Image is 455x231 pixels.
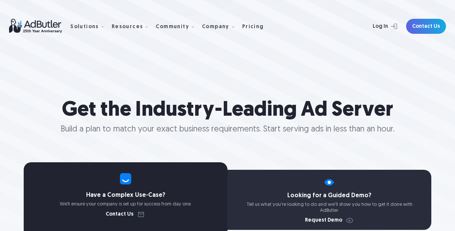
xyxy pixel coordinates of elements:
[228,202,431,213] p: Tell us what you're looking to do and we'll show you how to get it done with AdButler.
[353,19,402,34] a: Log In
[112,15,155,38] div: Resources
[242,23,270,30] a: Pricing
[24,192,228,198] h4: Have a Complex Use-Case?
[202,24,229,30] div: Company
[24,201,228,207] p: We’ll ensure your company is set up for success from day one.
[70,24,99,30] div: Solutions
[242,24,264,30] div: Pricing
[106,212,146,217] a: Contact Us
[305,218,354,223] a: Request Demo
[112,24,143,30] div: Resources
[156,15,200,38] div: Community
[228,193,431,199] h4: Looking for a Guided Demo?
[70,15,110,38] div: Solutions
[406,19,446,34] a: Contact Us
[202,15,241,38] div: Company
[156,24,189,30] div: Community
